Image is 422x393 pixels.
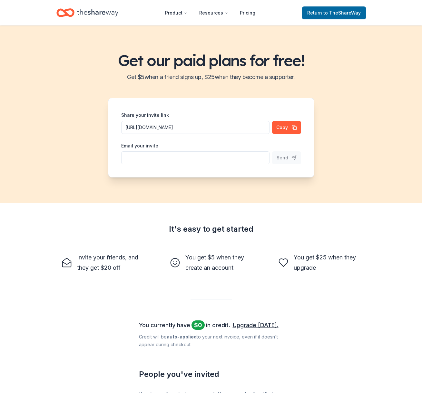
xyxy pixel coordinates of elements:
div: It's easy to get started [56,224,366,234]
div: Invite your friends, and they get $20 off [77,252,144,273]
div: You currently have in credit. [139,320,283,330]
div: People you ' ve invited [139,369,283,379]
a: Returnto TheShareWay [302,6,366,19]
label: Email your invite [121,143,158,149]
nav: Main [160,5,260,20]
a: Pricing [235,6,260,19]
a: Home [56,5,118,20]
div: Credit will be to your next invoice, even if it doesn ' t appear during checkout. [139,333,283,348]
a: Upgrade [DATE]. [233,320,279,330]
div: You get $25 when they upgrade [294,252,361,273]
label: Share your invite link [121,112,169,118]
span: to TheShareWay [323,10,361,15]
span: Return [307,9,361,17]
span: $ 0 [191,320,205,330]
h2: Get $ 5 when a friend signs up, $ 25 when they become a supporter. [8,72,414,82]
b: auto-applied [167,334,197,339]
button: Resources [194,6,233,19]
h1: Get our paid plans for free! [8,51,414,69]
div: You get $5 when they create an account [185,252,252,273]
button: Product [160,6,193,19]
button: Copy [272,121,301,134]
